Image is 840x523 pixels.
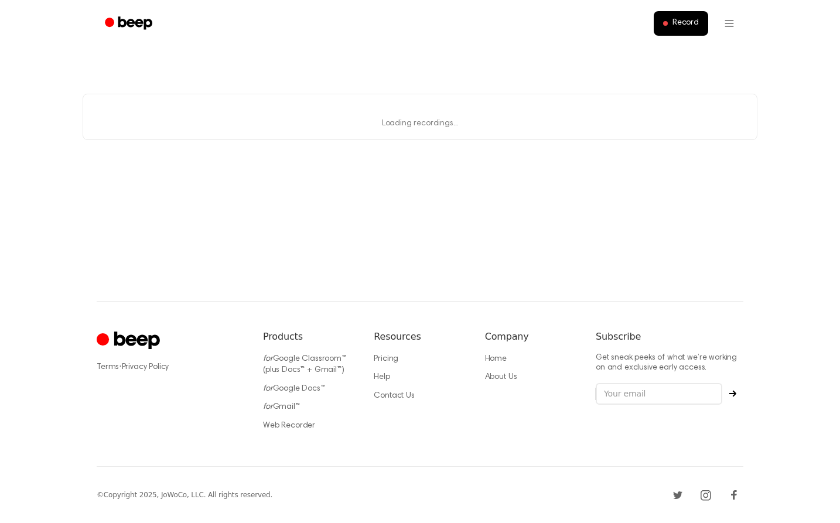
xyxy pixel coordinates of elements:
a: forGmail™ [263,403,300,411]
div: · [97,361,244,373]
a: forGoogle Classroom™ (plus Docs™ + Gmail™) [263,355,346,375]
h6: Resources [374,330,466,344]
button: Record [654,11,708,36]
a: Privacy Policy [122,363,169,371]
a: Terms [97,363,119,371]
input: Your email [596,383,722,405]
p: Loading recordings... [83,118,757,130]
a: Twitter [668,486,687,504]
a: Help [374,373,390,381]
a: Cruip [97,330,163,353]
div: © Copyright 2025, JoWoCo, LLC. All rights reserved. [97,490,272,500]
a: Contact Us [374,392,414,400]
a: forGoogle Docs™ [263,385,325,393]
i: for [263,355,273,363]
a: Facebook [725,486,743,504]
a: Beep [97,12,163,35]
span: Record [672,18,699,29]
button: Subscribe [722,390,743,397]
a: Pricing [374,355,398,363]
p: Get sneak peeks of what we’re working on and exclusive early access. [596,353,743,374]
a: Home [485,355,507,363]
h6: Subscribe [596,330,743,344]
i: for [263,385,273,393]
a: Web Recorder [263,422,315,430]
a: About Us [485,373,517,381]
i: for [263,403,273,411]
h6: Products [263,330,355,344]
button: Open menu [715,9,743,37]
a: Instagram [696,486,715,504]
h6: Company [485,330,577,344]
